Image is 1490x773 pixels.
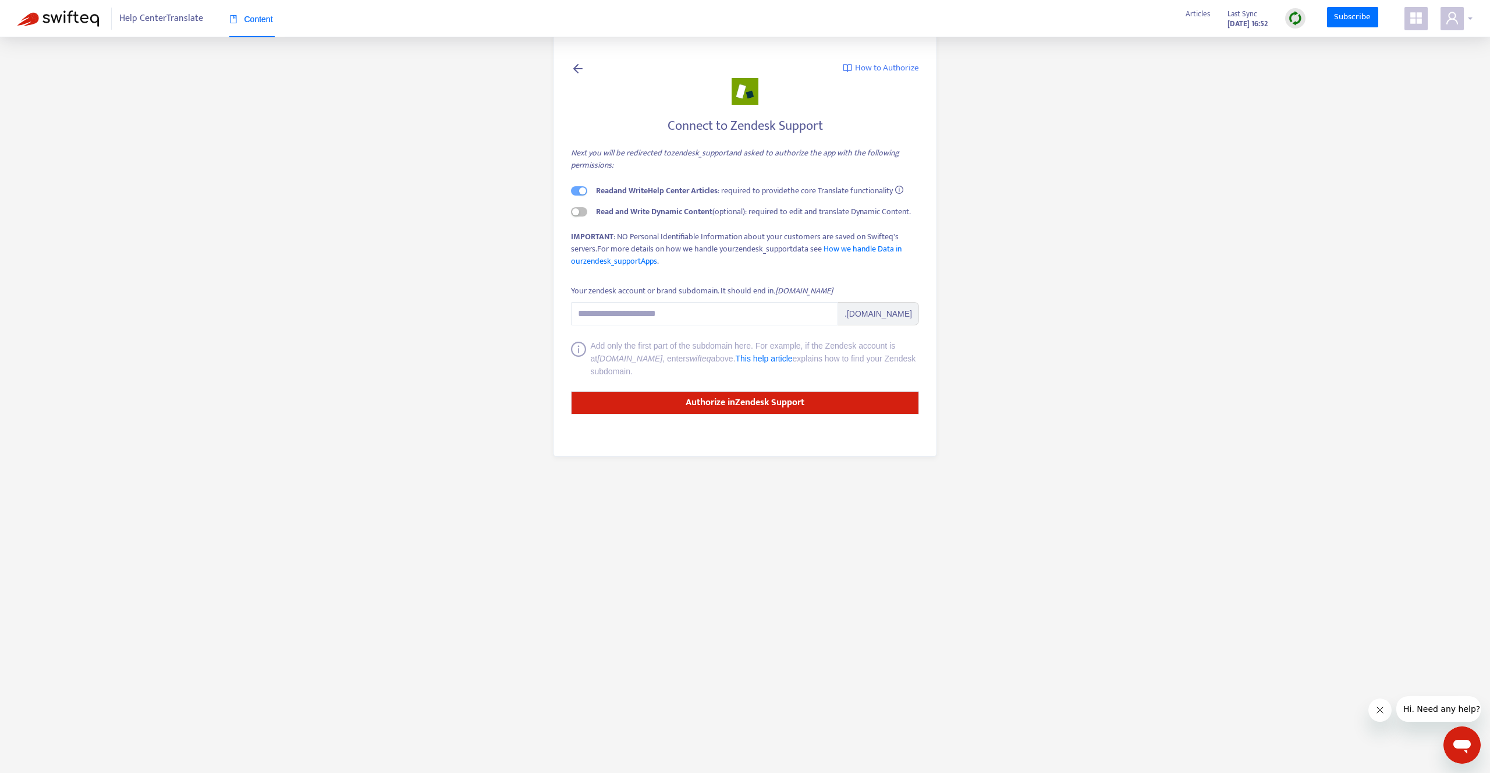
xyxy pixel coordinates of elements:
img: sync.dc5367851b00ba804db3.png [1288,11,1303,26]
a: How we handle Data in ourzendesk_supportApps [571,242,902,268]
span: : required to provide the core Translate functionality [596,184,893,197]
span: How to Authorize [855,62,919,75]
h4: Connect to Zendesk Support [571,118,919,134]
span: Articles [1186,8,1210,20]
a: This help article [736,354,793,363]
span: For more details on how we handle your zendesk_support data see . [571,242,902,268]
div: Your zendesk account or brand subdomain. It should end in [571,285,833,297]
strong: [DATE] 16:52 [1228,17,1268,30]
span: Help Center Translate [119,8,203,30]
span: book [229,15,237,23]
i: .[DOMAIN_NAME] [774,284,833,297]
span: info-circle [895,186,903,194]
i: swifteq [686,354,711,363]
span: info-circle [571,342,586,378]
iframe: Close message [1368,698,1392,722]
span: Last Sync [1228,8,1257,20]
i: Next you will be redirected to zendesk_support and asked to authorize the app with the following ... [571,146,899,172]
strong: Read and Write Help Center Articles [596,184,718,197]
div: : NO Personal Identifiable Information about your customers are saved on Swifteq's servers. [571,231,919,267]
span: Content [229,15,273,24]
span: .[DOMAIN_NAME] [838,302,919,325]
div: Add only the first part of the subdomain here. For example, if the Zendesk account is at , enter ... [591,339,920,378]
img: Swifteq [17,10,99,27]
strong: Read and Write Dynamic Content [596,205,712,218]
iframe: Button to launch messaging window [1443,726,1481,764]
a: Subscribe [1327,7,1378,28]
img: zendesk_support.png [732,78,758,105]
i: [DOMAIN_NAME] [597,354,662,363]
strong: Authorize in Zendesk Support [686,395,804,410]
span: (optional): required to edit and translate Dynamic Content. [596,205,911,218]
strong: IMPORTANT [571,230,613,243]
a: How to Authorize [843,62,919,75]
iframe: Message from company [1396,696,1481,722]
span: user [1445,11,1459,25]
span: appstore [1409,11,1423,25]
button: Authorize inZendesk Support [571,391,919,414]
img: image-link [843,63,852,73]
